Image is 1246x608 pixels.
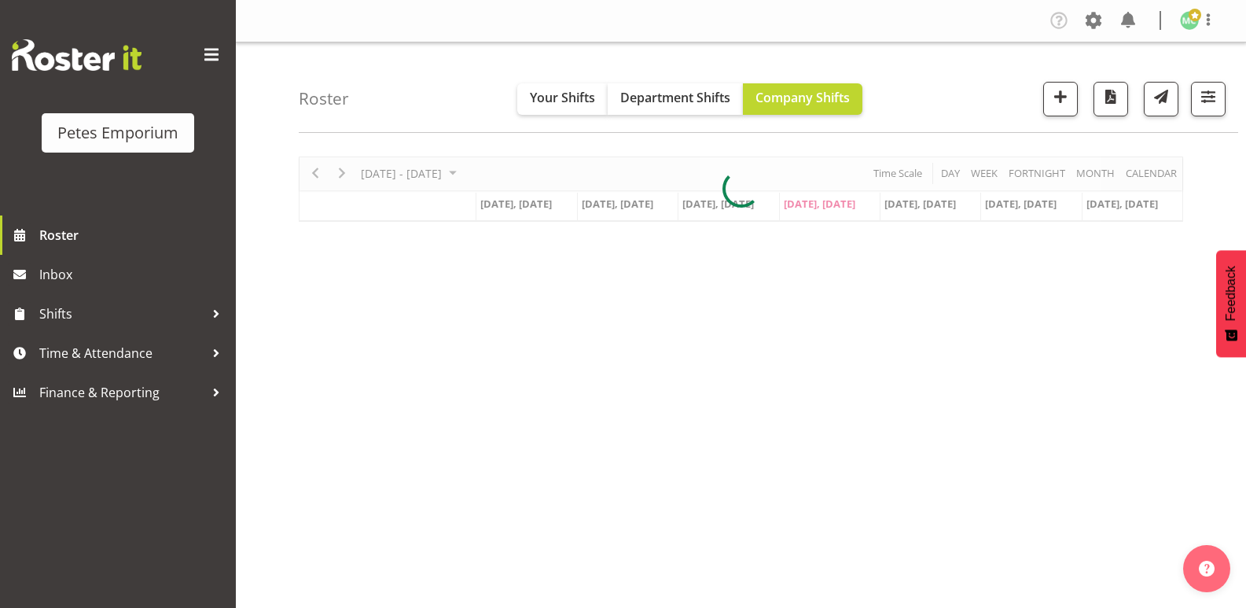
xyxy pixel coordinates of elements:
button: Department Shifts [608,83,743,115]
button: Your Shifts [517,83,608,115]
button: Add a new shift [1043,82,1078,116]
span: Company Shifts [755,89,850,106]
div: Petes Emporium [57,121,178,145]
button: Download a PDF of the roster according to the set date range. [1093,82,1128,116]
span: Time & Attendance [39,341,204,365]
span: Your Shifts [530,89,595,106]
span: Roster [39,223,228,247]
span: Inbox [39,263,228,286]
img: melissa-cowen2635.jpg [1180,11,1199,30]
h4: Roster [299,90,349,108]
span: Shifts [39,302,204,326]
img: help-xxl-2.png [1199,561,1215,577]
span: Feedback [1224,266,1238,321]
button: Feedback - Show survey [1216,250,1246,357]
img: Rosterit website logo [12,39,142,71]
button: Filter Shifts [1191,82,1226,116]
span: Finance & Reporting [39,381,204,404]
button: Send a list of all shifts for the selected filtered period to all rostered employees. [1144,82,1178,116]
span: Department Shifts [620,89,730,106]
button: Company Shifts [743,83,862,115]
